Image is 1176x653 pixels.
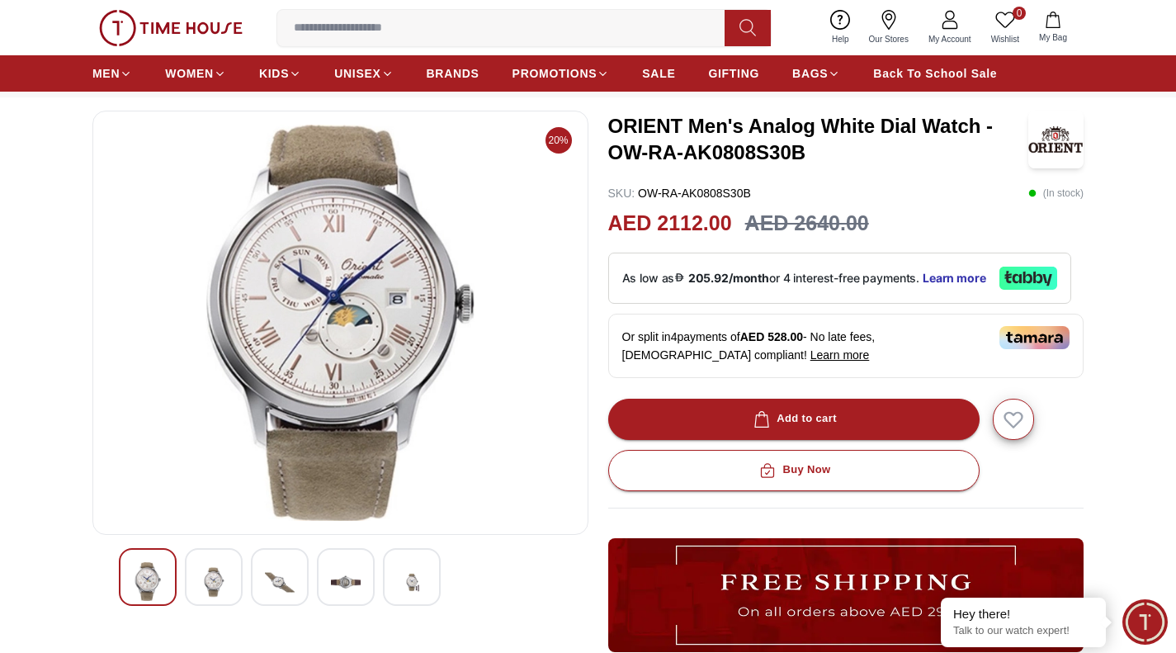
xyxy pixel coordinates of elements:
a: BAGS [792,59,840,88]
img: ... [608,538,1084,652]
p: ( In stock ) [1028,185,1084,201]
span: SKU : [608,187,635,200]
span: AED 528.00 [740,330,803,343]
h3: ORIENT Men's Analog White Dial Watch - OW-RA-AK0808S30B [608,113,1028,166]
a: Our Stores [859,7,919,49]
span: 0 [1013,7,1026,20]
a: KIDS [259,59,301,88]
span: BAGS [792,65,828,82]
img: ORIENT Men's Analog White Dial Watch - OW-RA-AK0808S30B [199,562,229,603]
span: Wishlist [985,33,1026,45]
span: Our Stores [862,33,915,45]
div: Chat Widget [1122,599,1168,645]
img: ORIENT Men's Analog White Dial Watch - OW-RA-AK0808S30B [133,562,163,601]
div: Buy Now [756,461,830,480]
div: Or split in 4 payments of - No late fees, [DEMOGRAPHIC_DATA] compliant! [608,314,1084,378]
span: My Account [922,33,978,45]
span: My Bag [1032,31,1074,44]
img: ORIENT Men's Analog White Dial Watch - OW-RA-AK0808S30B [397,562,427,603]
img: Tamara [999,326,1070,349]
p: OW-RA-AK0808S30B [608,185,751,201]
p: Talk to our watch expert! [953,624,1093,638]
img: ORIENT Men's Analog White Dial Watch - OW-RA-AK0808S30B [1028,111,1084,168]
span: UNISEX [334,65,380,82]
span: Help [825,33,856,45]
button: Buy Now [608,450,980,491]
a: PROMOTIONS [512,59,610,88]
div: Hey there! [953,606,1093,622]
a: UNISEX [334,59,393,88]
span: MEN [92,65,120,82]
a: Back To School Sale [873,59,997,88]
h2: AED 2112.00 [608,208,732,239]
a: 0Wishlist [981,7,1029,49]
span: SALE [642,65,675,82]
span: KIDS [259,65,289,82]
img: ORIENT Men's Analog White Dial Watch - OW-RA-AK0808S30B [265,562,295,603]
span: Back To School Sale [873,65,997,82]
button: Add to cart [608,399,980,440]
img: ... [99,10,243,46]
a: MEN [92,59,132,88]
span: WOMEN [165,65,214,82]
button: My Bag [1029,8,1077,47]
img: ORIENT Men's Analog White Dial Watch - OW-RA-AK0808S30B [331,562,361,603]
span: PROMOTIONS [512,65,597,82]
span: Learn more [810,348,870,362]
a: SALE [642,59,675,88]
a: GIFTING [708,59,759,88]
span: BRANDS [427,65,479,82]
a: BRANDS [427,59,479,88]
img: ORIENT Men's Analog White Dial Watch - OW-RA-AK0808S30B [106,125,574,521]
a: WOMEN [165,59,226,88]
a: Help [822,7,859,49]
span: GIFTING [708,65,759,82]
span: 20% [545,127,572,154]
div: Add to cart [750,409,837,428]
h3: AED 2640.00 [745,208,869,239]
